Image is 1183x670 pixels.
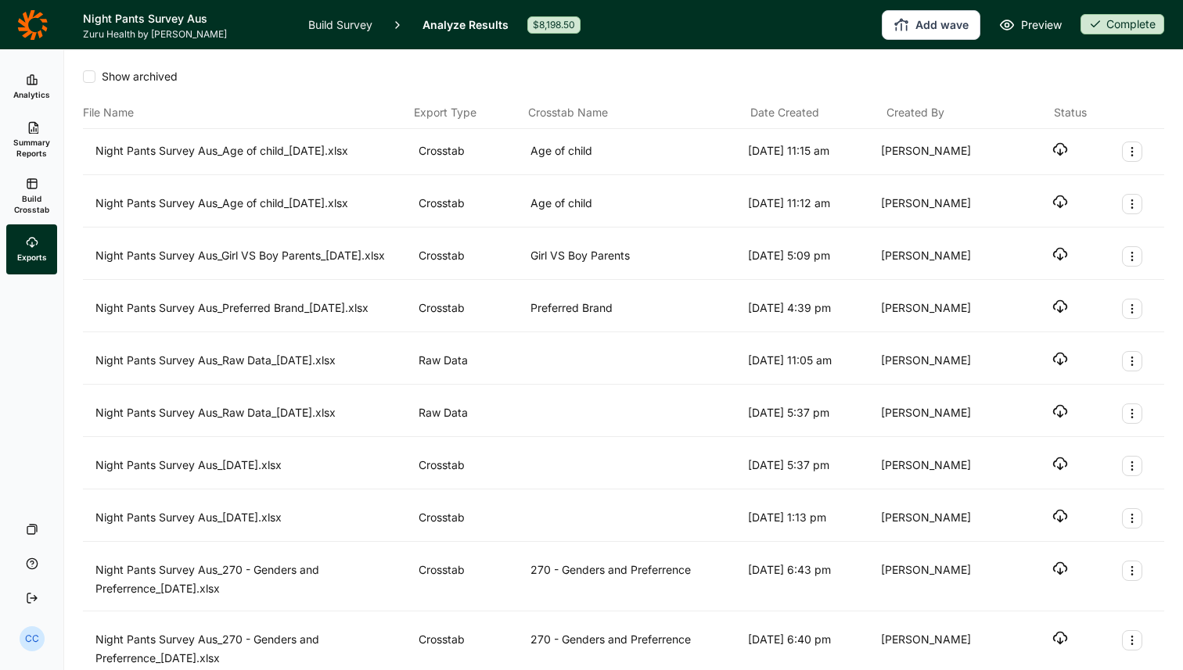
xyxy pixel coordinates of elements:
[95,456,412,476] div: Night Pants Survey Aus_[DATE].xlsx
[881,403,1008,424] div: [PERSON_NAME]
[882,10,980,40] button: Add wave
[530,561,742,598] div: 270 - Genders and Preferrence
[881,351,1008,371] div: [PERSON_NAME]
[95,194,412,214] div: Night Pants Survey Aus_Age of child_[DATE].xlsx
[999,16,1062,34] a: Preview
[17,252,47,263] span: Exports
[1122,299,1142,319] button: Export Actions
[419,194,524,214] div: Crosstab
[95,69,178,84] span: Show archived
[13,193,51,215] span: Build Crosstab
[6,224,57,274] a: Exports
[20,626,45,651] div: CC
[1081,14,1164,36] button: Complete
[95,351,412,371] div: Night Pants Survey Aus_Raw Data_[DATE].xlsx
[881,246,1008,267] div: [PERSON_NAME]
[95,246,412,267] div: Night Pants Survey Aus_Girl VS Boy Parents_[DATE].xlsx
[1052,561,1068,576] button: Download file
[530,142,742,162] div: Age of child
[1122,403,1142,424] button: Export Actions
[1122,508,1142,528] button: Export Actions
[1122,246,1142,267] button: Export Actions
[419,456,524,476] div: Crosstab
[1052,142,1068,157] button: Download file
[1052,299,1068,314] button: Download file
[6,112,57,168] a: Summary Reports
[528,103,744,122] div: Crosstab Name
[95,561,412,598] div: Night Pants Survey Aus_270 - Genders and Preferrence_[DATE].xlsx
[530,194,742,214] div: Age of child
[750,103,880,122] div: Date Created
[881,142,1008,162] div: [PERSON_NAME]
[419,299,524,319] div: Crosstab
[530,246,742,267] div: Girl VS Boy Parents
[886,103,1016,122] div: Created By
[1052,403,1068,419] button: Download file
[881,508,1008,528] div: [PERSON_NAME]
[1052,246,1068,262] button: Download file
[748,142,875,162] div: [DATE] 11:15 am
[414,103,522,122] div: Export Type
[1052,351,1068,367] button: Download file
[1052,194,1068,210] button: Download file
[881,299,1008,319] div: [PERSON_NAME]
[95,630,412,668] div: Night Pants Survey Aus_270 - Genders and Preferrence_[DATE].xlsx
[83,103,408,122] div: File Name
[419,142,524,162] div: Crosstab
[527,16,581,34] div: $8,198.50
[419,508,524,528] div: Crosstab
[419,246,524,267] div: Crosstab
[83,9,289,28] h1: Night Pants Survey Aus
[13,137,51,159] span: Summary Reports
[419,561,524,598] div: Crosstab
[1054,103,1087,122] div: Status
[95,403,412,424] div: Night Pants Survey Aus_Raw Data_[DATE].xlsx
[95,508,412,528] div: Night Pants Survey Aus_[DATE].xlsx
[1122,561,1142,581] button: Export Actions
[748,508,875,528] div: [DATE] 1:13 pm
[1122,456,1142,476] button: Export Actions
[6,62,57,112] a: Analytics
[1081,14,1164,34] div: Complete
[83,28,289,41] span: Zuru Health by [PERSON_NAME]
[530,299,742,319] div: Preferred Brand
[419,351,524,371] div: Raw Data
[748,299,875,319] div: [DATE] 4:39 pm
[95,299,412,319] div: Night Pants Survey Aus_Preferred Brand_[DATE].xlsx
[6,168,57,224] a: Build Crosstab
[748,194,875,214] div: [DATE] 11:12 am
[748,246,875,267] div: [DATE] 5:09 pm
[1052,630,1068,646] button: Download file
[881,456,1008,476] div: [PERSON_NAME]
[1122,194,1142,214] button: Export Actions
[748,403,875,424] div: [DATE] 5:37 pm
[1122,142,1142,162] button: Export Actions
[881,561,1008,598] div: [PERSON_NAME]
[748,351,875,371] div: [DATE] 11:05 am
[1052,456,1068,471] button: Download file
[748,456,875,476] div: [DATE] 5:37 pm
[13,89,50,100] span: Analytics
[1122,630,1142,650] button: Export Actions
[419,403,524,424] div: Raw Data
[881,630,1008,668] div: [PERSON_NAME]
[881,194,1008,214] div: [PERSON_NAME]
[530,630,742,668] div: 270 - Genders and Preferrence
[1122,351,1142,371] button: Export Actions
[419,630,524,668] div: Crosstab
[1052,508,1068,524] button: Download file
[748,561,875,598] div: [DATE] 6:43 pm
[748,630,875,668] div: [DATE] 6:40 pm
[95,142,412,162] div: Night Pants Survey Aus_Age of child_[DATE].xlsx
[1021,16,1062,34] span: Preview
